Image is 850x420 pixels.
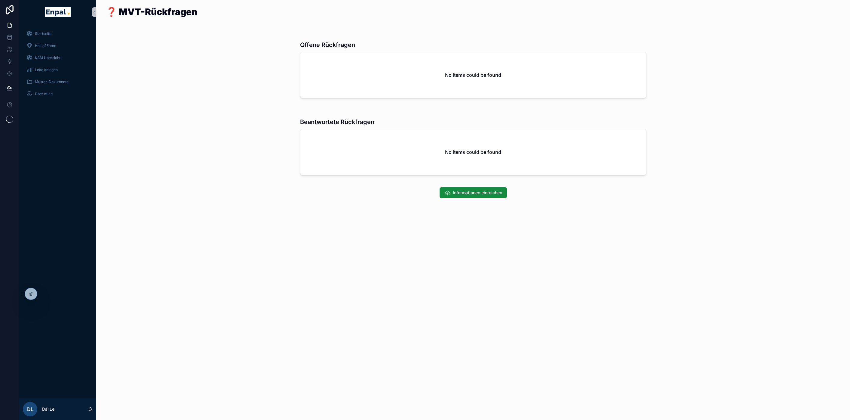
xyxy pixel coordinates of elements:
[27,406,33,413] span: DL
[23,52,93,63] a: KAM Übersicht
[106,7,197,16] h1: ❓ MVT-Rückfragen
[23,40,93,51] a: Hall of Fame
[42,406,54,412] p: Dai Le
[300,117,374,126] h3: Beantwortete Rückfragen
[45,7,70,17] img: App logo
[300,40,355,49] h3: Offene Rückfragen
[35,43,56,48] span: Hall of Fame
[440,187,507,198] button: Informationen einreichen
[23,76,93,87] a: Muster-Dokumente
[35,67,58,72] span: Lead anlegen
[23,89,93,99] a: Über mich
[19,24,96,107] div: scrollable content
[23,64,93,75] a: Lead anlegen
[35,31,51,36] span: Startseite
[445,148,501,156] h2: No items could be found
[453,190,502,196] span: Informationen einreichen
[35,92,53,96] span: Über mich
[23,28,93,39] a: Startseite
[35,79,69,84] span: Muster-Dokumente
[35,55,60,60] span: KAM Übersicht
[445,71,501,79] h2: No items could be found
